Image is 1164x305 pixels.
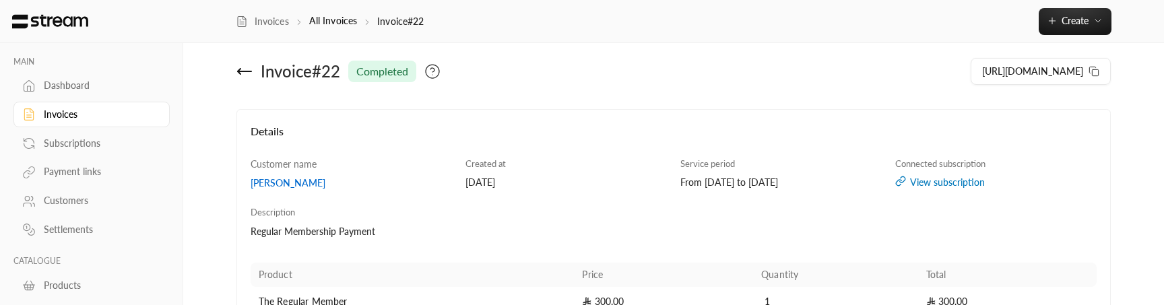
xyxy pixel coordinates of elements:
[1039,8,1111,35] button: Create
[13,272,170,298] a: Products
[465,158,506,169] span: Created at
[251,207,295,217] span: Description
[11,14,90,29] img: Logo
[13,130,170,156] a: Subscriptions
[251,123,1097,153] h4: Details
[1062,15,1089,26] span: Create
[680,176,882,189] div: From [DATE] to [DATE]
[895,176,1097,189] a: View subscription
[13,73,170,99] a: Dashboard
[44,279,153,292] div: Products
[44,137,153,150] div: Subscriptions
[753,263,917,287] th: Quantity
[13,102,170,128] a: Invoices
[13,256,170,267] p: CATALOGUE
[251,263,575,287] th: Product
[13,159,170,185] a: Payment links
[971,58,1111,85] button: [URL][DOMAIN_NAME]
[13,188,170,214] a: Customers
[574,263,753,287] th: Price
[895,158,985,169] span: Connected subscription
[236,15,289,28] a: Invoices
[13,57,170,67] p: MAIN
[44,108,153,121] div: Invoices
[465,176,668,189] div: [DATE]
[13,217,170,243] a: Settlements
[236,14,424,28] nav: breadcrumb
[251,176,453,190] a: [PERSON_NAME]
[261,61,340,82] div: Invoice # 22
[44,223,153,236] div: Settlements
[309,15,357,26] a: All Invoices
[356,63,408,79] span: completed
[918,263,1097,287] th: Total
[44,194,153,207] div: Customers
[680,158,735,169] span: Service period
[377,15,424,28] p: Invoice#22
[982,65,1083,77] span: [URL][DOMAIN_NAME]
[44,165,153,178] div: Payment links
[251,158,317,170] span: Customer name
[44,79,153,92] div: Dashboard
[251,225,668,238] div: Regular Membership Payment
